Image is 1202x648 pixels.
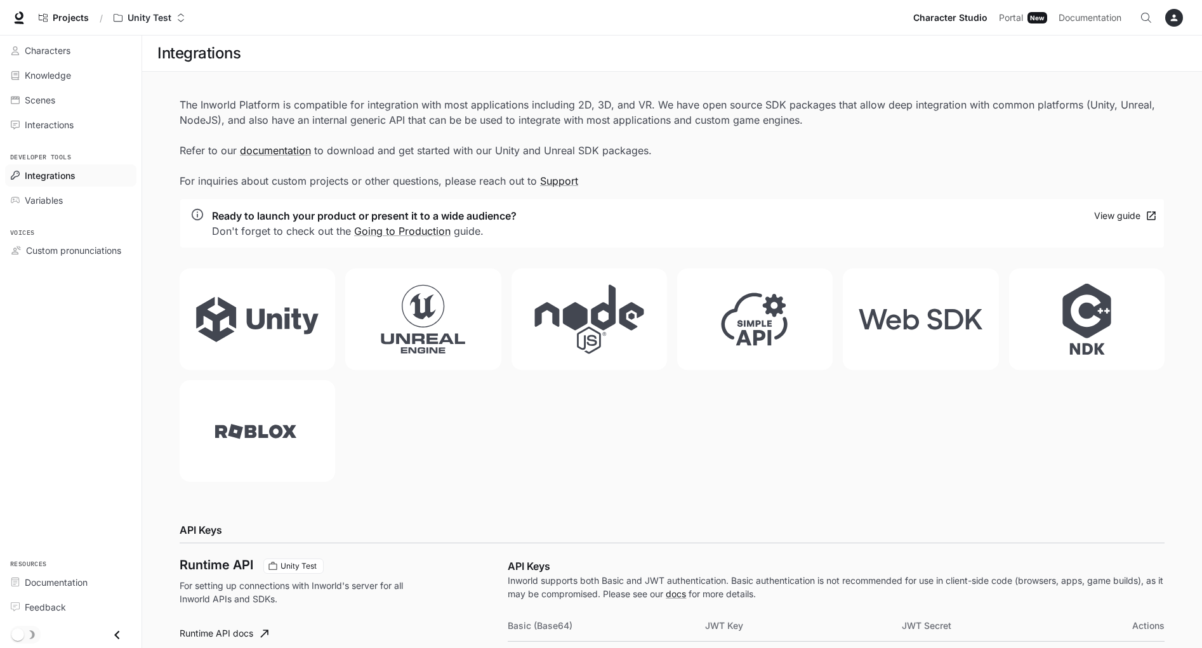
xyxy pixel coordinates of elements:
button: Close drawer [103,622,131,648]
a: Support [540,175,578,187]
span: Unity Test [275,560,322,572]
a: Interactions [5,114,136,136]
span: Integrations [25,169,76,182]
span: Variables [25,194,63,207]
th: Basic (Base64) [508,611,704,641]
span: Documentation [25,576,88,589]
a: View guide [1091,206,1159,227]
span: Scenes [25,93,55,107]
th: Actions [1099,611,1165,641]
th: JWT Key [705,611,902,641]
h3: Runtime API [180,559,253,571]
a: Documentation [1053,5,1131,30]
a: Runtime API docs [175,621,274,646]
p: Unity Test [128,13,171,23]
a: Integrations [5,164,136,187]
th: JWT Secret [902,611,1099,641]
button: Open workspace menu [108,5,191,30]
a: Custom pronunciations [5,239,136,261]
div: / [95,11,108,25]
p: Don't forget to check out the guide. [212,223,517,239]
a: Knowledge [5,64,136,86]
div: These keys will apply to your current workspace only [263,559,324,574]
a: Variables [5,189,136,211]
a: docs [666,588,686,599]
a: documentation [240,144,311,157]
p: API Keys [508,559,1165,574]
span: Characters [25,44,70,57]
p: For setting up connections with Inworld's server for all Inworld APIs and SDKs. [180,579,418,605]
a: Feedback [5,596,136,618]
a: Documentation [5,571,136,593]
span: Documentation [1059,10,1121,26]
a: PortalNew [994,5,1052,30]
span: Projects [53,13,89,23]
button: Open Command Menu [1133,5,1159,30]
span: Interactions [25,118,74,131]
div: View guide [1094,208,1140,224]
a: Scenes [5,89,136,111]
p: Inworld supports both Basic and JWT authentication. Basic authentication is not recommended for u... [508,574,1165,600]
a: Characters [5,39,136,62]
span: Portal [999,10,1023,26]
h2: API Keys [180,522,1165,538]
span: Custom pronunciations [26,244,121,257]
span: Dark mode toggle [11,627,24,641]
p: The Inworld Platform is compatible for integration with most applications including 2D, 3D, and V... [180,97,1165,188]
a: Go to projects [33,5,95,30]
p: Ready to launch your product or present it to a wide audience? [212,208,517,223]
span: Knowledge [25,69,71,82]
div: New [1027,12,1047,23]
span: Character Studio [913,10,987,26]
span: Feedback [25,600,66,614]
a: Going to Production [354,225,451,237]
h1: Integrations [157,41,241,66]
a: Character Studio [908,5,993,30]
